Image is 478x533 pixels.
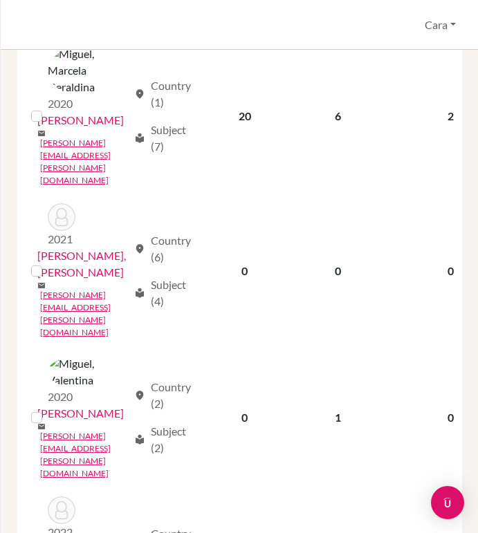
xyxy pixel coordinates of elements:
button: Cara [419,12,462,38]
p: 2020 [48,389,117,405]
span: local_library [134,288,145,299]
p: 2020 [48,95,117,112]
span: location_on [134,390,145,401]
a: [PERSON_NAME] [37,112,124,129]
span: mail [37,129,46,138]
td: 0 [199,347,290,488]
span: location_on [134,88,145,100]
span: location_on [134,243,145,254]
a: [PERSON_NAME], [PERSON_NAME] [37,247,128,281]
a: [PERSON_NAME][EMAIL_ADDRESS][PERSON_NAME][DOMAIN_NAME] [40,289,128,339]
a: [PERSON_NAME][EMAIL_ADDRESS][PERSON_NAME][DOMAIN_NAME] [40,137,128,187]
a: [PERSON_NAME][EMAIL_ADDRESS][PERSON_NAME][DOMAIN_NAME] [40,430,128,480]
div: Subject (2) [134,423,191,456]
img: Miguel, Valentina [48,355,117,389]
img: Miguel Hasbún, Guillermo Matías [48,496,75,524]
span: mail [37,281,46,290]
span: mail [37,422,46,431]
img: Miguel, Raul Alejandro [48,203,75,231]
img: Miguel, Marcela Geraldina [48,46,117,95]
td: 0 [290,195,385,347]
div: Open Intercom Messenger [431,486,464,519]
td: 6 [290,37,385,195]
div: Country (1) [134,77,191,111]
td: 0 [199,195,290,347]
a: [PERSON_NAME] [37,405,124,422]
p: 2021 [48,231,75,247]
div: Subject (4) [134,277,191,310]
div: Country (2) [134,379,191,412]
div: Subject (7) [134,122,191,155]
span: local_library [134,133,145,144]
td: 1 [290,347,385,488]
td: 20 [199,37,290,195]
div: Country (6) [134,232,191,265]
span: local_library [134,434,145,445]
